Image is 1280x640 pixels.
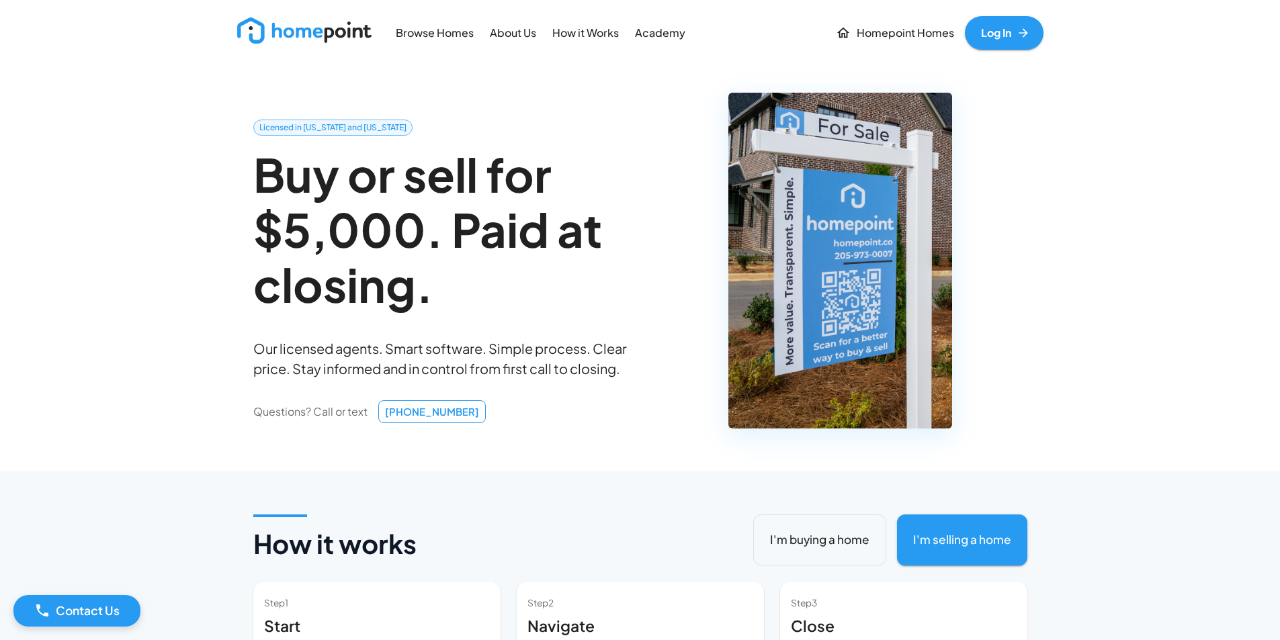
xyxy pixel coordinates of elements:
[728,93,952,428] img: Homepoint For Sale Sign
[527,597,554,608] span: Step 2
[237,17,372,44] img: new_logo_light.png
[965,16,1043,50] a: Log In
[791,614,1017,639] h6: Close
[490,26,536,41] p: About Us
[396,26,474,41] p: Browse Homes
[264,614,490,639] h6: Start
[253,528,417,560] h4: How it works
[253,404,368,420] p: Questions? Call or text
[630,17,691,48] a: Academy
[390,17,479,48] a: Browse Homes
[253,146,627,312] h2: Buy or sell for $5,000. Paid at closing.
[753,514,886,565] button: I'm buying a home
[547,17,624,48] a: How it Works
[253,338,627,379] p: Our licensed agents. Smart software. Simple process. Clear price. Stay informed and in control fr...
[791,597,817,608] span: Step 3
[378,400,486,423] a: [PHONE_NUMBER]
[254,122,412,134] span: Licensed in [US_STATE] and [US_STATE]
[484,17,542,48] a: About Us
[897,514,1027,565] button: I'm selling a home
[830,16,959,50] a: Homepoint Homes
[527,614,753,639] h6: Navigate
[552,26,619,41] p: How it Works
[857,26,954,41] p: Homepoint Homes
[264,597,288,608] span: Step 1
[56,602,120,619] p: Contact Us
[635,26,685,41] p: Academy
